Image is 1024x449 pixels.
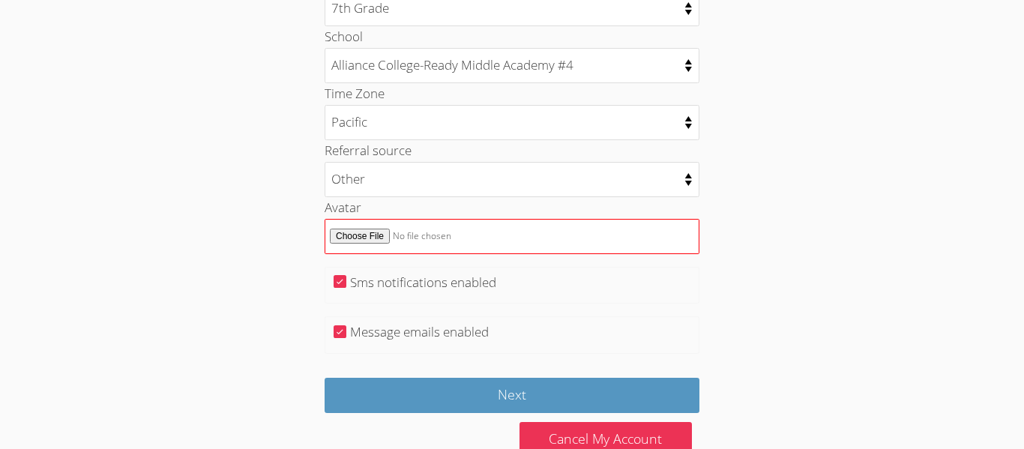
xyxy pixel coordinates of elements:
[325,378,699,413] input: Next
[350,274,496,291] label: Sms notifications enabled
[325,142,412,159] label: Referral source
[350,323,489,340] label: Message emails enabled
[325,28,363,45] label: School
[325,85,385,102] label: Time Zone
[325,199,361,216] label: Avatar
